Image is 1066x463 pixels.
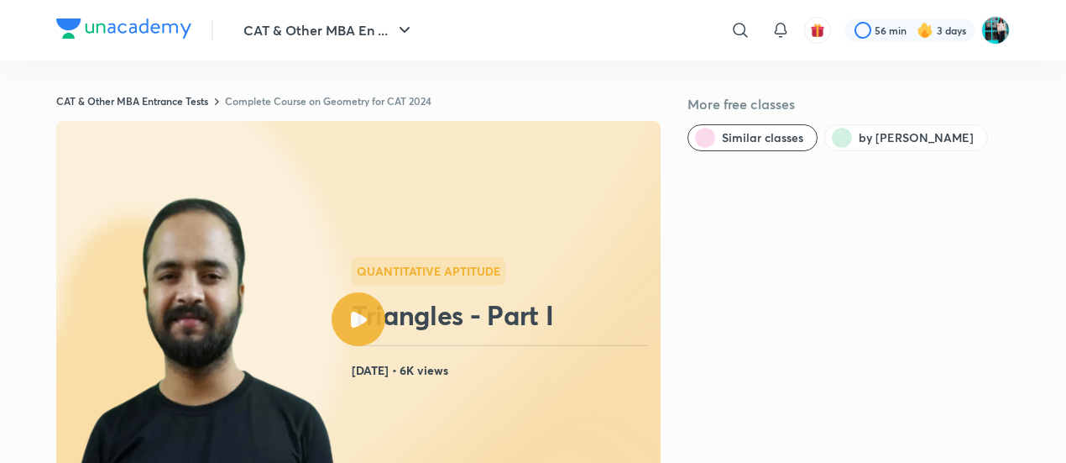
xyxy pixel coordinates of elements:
[56,94,208,108] a: CAT & Other MBA Entrance Tests
[56,18,191,39] img: Company Logo
[352,298,654,332] h2: Triangles - Part I
[859,129,974,146] span: by Raman Tiwari
[804,17,831,44] button: avatar
[981,16,1010,45] img: VIDISHA PANDEY
[917,22,933,39] img: streak
[810,23,825,38] img: avatar
[687,124,818,151] button: Similar classes
[824,124,988,151] button: by Raman Tiwari
[687,94,1010,114] h5: More free classes
[722,129,803,146] span: Similar classes
[225,94,431,108] a: Complete Course on Geometry for CAT 2024
[56,18,191,43] a: Company Logo
[352,360,654,381] h4: [DATE] • 6K views
[233,13,425,47] button: CAT & Other MBA En ...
